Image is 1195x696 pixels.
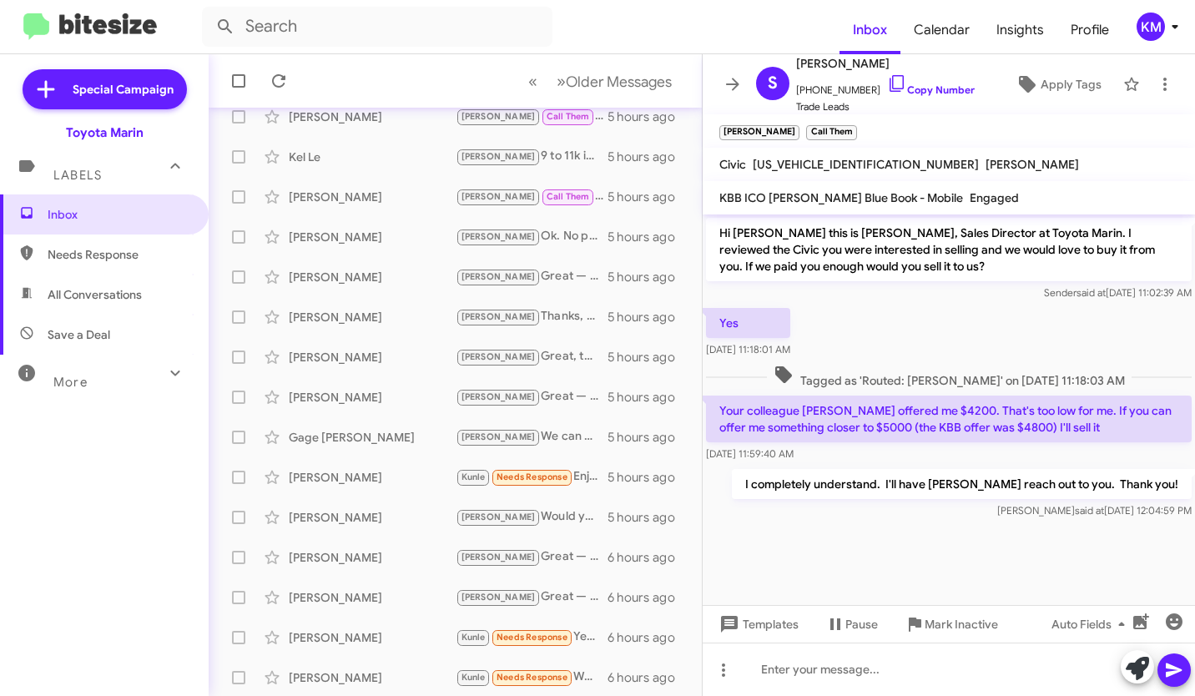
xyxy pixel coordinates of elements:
div: [PERSON_NAME] [289,108,456,125]
span: Trade Leads [796,98,975,115]
div: 6 hours ago [608,589,688,606]
a: Inbox [840,6,900,54]
div: 5 hours ago [608,469,688,486]
p: Your colleague [PERSON_NAME] offered me $4200. That's too low for me. If you can offer me somethi... [706,396,1192,442]
span: [PERSON_NAME] [461,552,536,562]
span: said at [1077,286,1106,299]
a: Copy Number [887,83,975,96]
div: We can appraise your Charger and see what's possible. What day/time works best for you to stop by? [456,427,608,446]
span: Call Them [547,191,590,202]
span: [DATE] 11:18:01 AM [706,343,790,356]
div: Would love to see some offers on the TRD off-road if you can send some stuff across? Considering ... [456,668,608,687]
p: Yes [706,308,790,338]
span: [PERSON_NAME] [DATE] 12:04:59 PM [997,504,1192,517]
p: I completely understand. I'll have [PERSON_NAME] reach out to you. Thank you! [732,469,1192,499]
span: Templates [716,609,799,639]
span: Needs Response [497,672,567,683]
div: Great — we'd love to appraise and buy your Civic. What's the best day/time to bring it in? [456,267,608,286]
span: More [53,375,88,390]
span: [PERSON_NAME] [461,592,536,603]
span: [PERSON_NAME] [461,431,536,442]
span: Save a Deal [48,326,110,343]
span: All Conversations [48,286,142,303]
span: [PERSON_NAME] [461,271,536,282]
a: Profile [1057,6,1122,54]
span: » [557,71,566,92]
span: [PERSON_NAME] [461,191,536,202]
div: [PERSON_NAME] [289,309,456,325]
div: [PERSON_NAME] [289,469,456,486]
div: KM [1137,13,1165,41]
div: 6 hours ago [608,629,688,646]
div: [PERSON_NAME] [289,389,456,406]
a: Special Campaign [23,69,187,109]
nav: Page navigation example [519,64,682,98]
span: Apply Tags [1041,69,1102,99]
span: Tagged as 'Routed: [PERSON_NAME]' on [DATE] 11:18:03 AM [767,365,1132,389]
span: Insights [983,6,1057,54]
span: [PHONE_NUMBER] [796,73,975,98]
div: [PERSON_NAME] [289,589,456,606]
div: I completely understand. I'll have [PERSON_NAME] reach out to you. Thank you! [456,187,608,206]
div: 9 to 11k is the expected private save price [456,147,608,166]
div: 5 hours ago [608,189,688,205]
span: Inbox [48,206,189,223]
span: [PERSON_NAME] [461,151,536,162]
div: Ok. No problem [456,227,608,246]
p: Hi [PERSON_NAME] this is [PERSON_NAME], Sales Director at Toyota Marin. I reviewed the Civic you ... [706,218,1192,281]
span: Kunle [461,672,486,683]
span: Kunle [461,632,486,643]
span: [PERSON_NAME] [461,311,536,322]
span: Labels [53,168,102,183]
small: Call Them [806,125,856,140]
div: Toyota Marin [66,124,144,141]
input: Search [202,7,552,47]
span: Call Them [547,111,590,122]
span: [PERSON_NAME] [461,391,536,402]
span: [PERSON_NAME] [461,351,536,362]
div: Would you like to schedule an appointment for a 10 minute appraisal? [456,507,608,527]
span: [PERSON_NAME] [796,53,975,73]
span: Auto Fields [1051,609,1132,639]
span: Needs Response [48,246,189,263]
a: Calendar [900,6,983,54]
span: Special Campaign [73,81,174,98]
span: KBB ICO [PERSON_NAME] Blue Book - Mobile [719,190,963,205]
button: Apply Tags [1001,69,1115,99]
span: Mark Inactive [925,609,998,639]
div: [PERSON_NAME] [289,349,456,366]
div: [PERSON_NAME] [289,509,456,526]
span: [PERSON_NAME] [986,157,1079,172]
div: 6 hours ago [608,669,688,686]
div: Great, thank you. Can we schedule a quick appointment to inspect and finalize an offer? What day/... [456,347,608,366]
div: Enjoyed working with [PERSON_NAME],nice young man, I'm Happy! [456,467,608,487]
span: Needs Response [497,472,567,482]
div: 6 hours ago [608,549,688,566]
div: 5 hours ago [608,149,688,165]
div: He has the authorization to sell on my behalf. [456,107,608,126]
div: Yes your representative was very friendly and helpful. We liked the car we looked at and now we a... [456,628,608,647]
div: 5 hours ago [608,349,688,366]
div: [PERSON_NAME] [289,669,456,686]
span: Kunle [461,472,486,482]
div: Kel Le [289,149,456,165]
span: Needs Response [497,632,567,643]
button: Next [547,64,682,98]
button: Mark Inactive [891,609,1011,639]
button: Pause [812,609,891,639]
span: « [528,71,537,92]
button: Previous [518,64,547,98]
span: S [768,70,778,97]
span: Pause [845,609,878,639]
div: [PERSON_NAME] [289,549,456,566]
div: [PERSON_NAME] [289,229,456,245]
div: 5 hours ago [608,269,688,285]
div: [PERSON_NAME] [289,269,456,285]
div: 5 hours ago [608,229,688,245]
div: 5 hours ago [608,509,688,526]
div: 5 hours ago [608,309,688,325]
div: Thanks, we can’t confirm figures remotely. We’d like to inspect your vehicle and discuss value in... [456,307,608,326]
